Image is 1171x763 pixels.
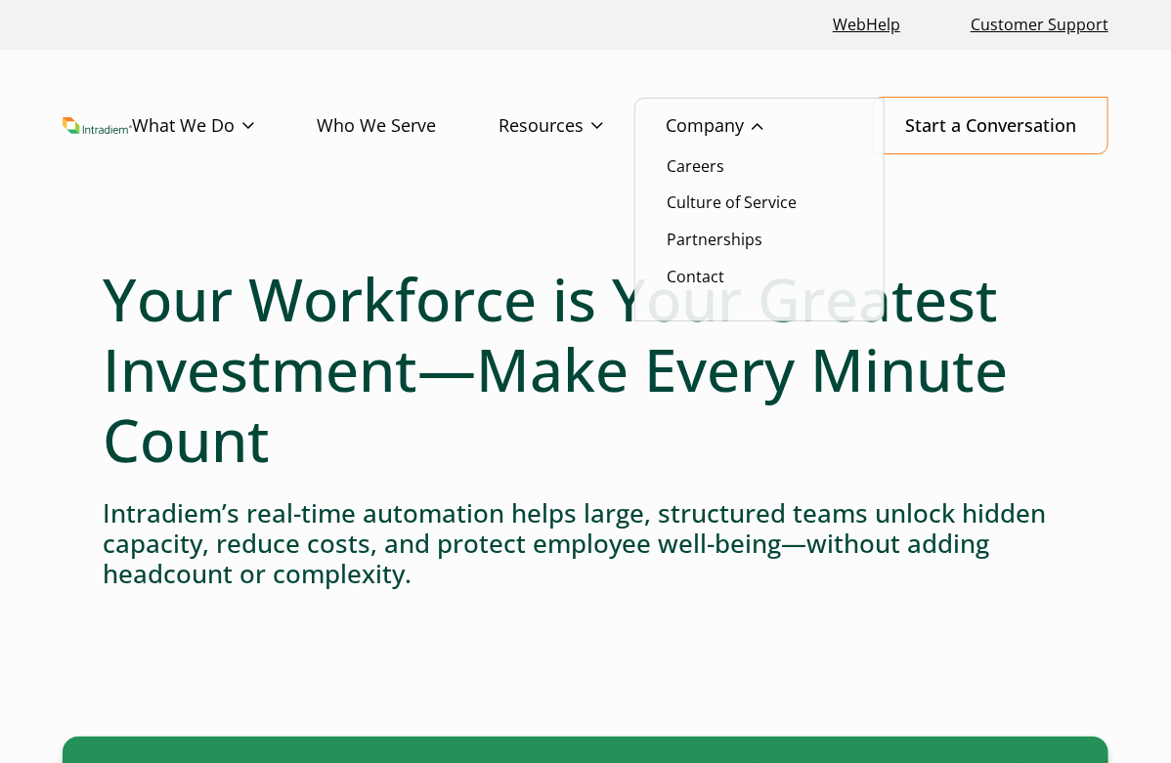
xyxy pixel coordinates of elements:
a: Careers [667,155,724,177]
a: Culture of Service [667,191,797,213]
a: Company [666,98,826,154]
h1: Your Workforce is Your Greatest Investment—Make Every Minute Count [103,264,1068,475]
a: Start a Conversation [873,97,1108,154]
img: Intradiem [63,117,132,134]
h4: Intradiem’s real-time automation helps large, structured teams unlock hidden capacity, reduce cos... [103,498,1068,590]
a: Contact [667,266,724,287]
a: Resources [499,98,666,154]
a: Link to homepage of Intradiem [63,117,132,134]
a: Partnerships [667,229,762,250]
a: Customer Support [963,4,1116,46]
a: Who We Serve [317,98,499,154]
a: What We Do [132,98,317,154]
a: Link opens in a new window [825,4,908,46]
